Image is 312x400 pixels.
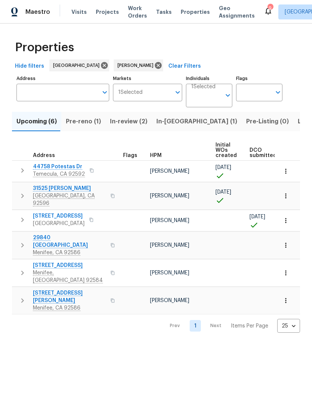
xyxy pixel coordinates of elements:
button: Hide filters [12,59,47,73]
button: Open [223,90,233,101]
div: 25 [277,316,300,336]
button: Open [273,87,283,98]
button: Clear Filters [165,59,204,73]
a: Goto page 1 [190,320,201,332]
button: Open [172,87,183,98]
span: Pre-reno (1) [66,116,101,127]
span: [DATE] [215,165,231,170]
span: [PERSON_NAME] [150,218,189,223]
span: [PERSON_NAME] [117,62,156,69]
span: Initial WOs created [215,142,237,158]
label: Markets [113,76,183,81]
span: [PERSON_NAME] [150,270,189,276]
label: Address [16,76,109,81]
span: HPM [150,153,162,158]
span: Hide filters [15,62,44,71]
span: DCO submitted [250,148,276,158]
button: Open [100,87,110,98]
div: [PERSON_NAME] [114,59,163,71]
span: Clear Filters [168,62,201,71]
span: In-[GEOGRAPHIC_DATA] (1) [156,116,237,127]
nav: Pagination Navigation [163,319,300,333]
span: Tasks [156,9,172,15]
span: [PERSON_NAME] [150,169,189,174]
span: [DATE] [250,214,265,219]
span: Geo Assignments [219,4,255,19]
span: Flags [123,153,137,158]
span: Maestro [25,8,50,16]
span: Pre-Listing (0) [246,116,289,127]
span: 1 Selected [118,89,143,96]
span: [STREET_ADDRESS] [33,212,85,220]
span: Visits [71,8,87,16]
p: Items Per Page [231,322,268,330]
span: [PERSON_NAME] [150,193,189,199]
span: Address [33,153,55,158]
span: 1 Selected [191,84,215,90]
span: [GEOGRAPHIC_DATA] [33,220,85,227]
div: [GEOGRAPHIC_DATA] [49,59,109,71]
span: [DATE] [215,190,231,195]
div: 9 [267,4,273,12]
span: In-review (2) [110,116,147,127]
label: Individuals [186,76,232,81]
span: Properties [15,44,74,51]
span: Work Orders [128,4,147,19]
span: Projects [96,8,119,16]
span: [PERSON_NAME] [150,243,189,248]
span: [PERSON_NAME] [150,298,189,303]
span: [GEOGRAPHIC_DATA] [53,62,103,69]
span: Upcoming (6) [16,116,57,127]
span: Properties [181,8,210,16]
label: Flags [236,76,282,81]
